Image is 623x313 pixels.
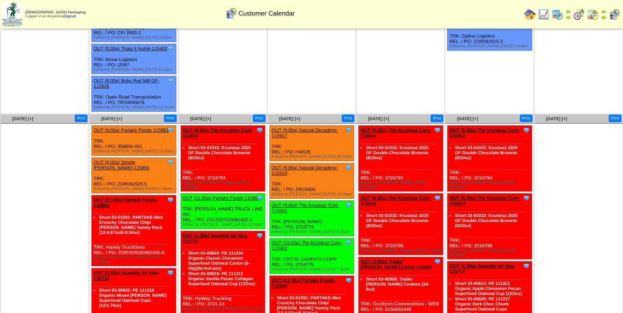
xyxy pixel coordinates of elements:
a: [DATE] [+] [190,116,211,121]
img: Tooltip [345,126,352,134]
a: OUT (6:00a) The Krusteaz Com-115912 [449,127,520,138]
img: arrowleft.gif [565,9,571,14]
img: Tooltip [167,45,174,52]
a: [DATE] [+] [12,116,33,121]
a: OUT (10:00a) The Krusteaz Com-115902 [272,240,342,251]
img: calendarcustomer.gif [225,8,237,19]
div: TRK: [PERSON_NAME] TRUCK LINE INC REL: / PO: ZVCOSTCO082425-C [181,194,265,229]
div: Edited by [PERSON_NAME] [DATE] 1:54pm [183,307,265,311]
span: Customer Calendar [238,10,295,17]
img: line_graph.gif [538,9,549,20]
div: Edited by [PERSON_NAME] [DATE] 12:32pm [94,105,176,109]
img: Tooltip [167,269,174,276]
img: home.gif [524,9,536,20]
img: Tooltip [523,262,530,269]
button: Print [253,114,265,122]
a: Short 03-00825: PE 111316 Organic Mixed [PERSON_NAME] Superfood Oatmeal Cups (12/1.76oz) [99,288,166,308]
a: OUT (6:00a) Simple [PERSON_NAME]-115891 [94,160,150,170]
a: OUT (6:00a) The Krusteaz Com-115913 [449,195,520,206]
img: Tooltip [345,277,352,284]
a: OUT (6:00p) Bobs Red Mill GF-115626 [94,78,159,89]
a: OUT (2:00p) Trader [PERSON_NAME] Comp-115084 [360,259,432,270]
a: Short 03-00820: PE 111334 Organic Classic Cinnamon Superfood Oatmeal Carton (6-43g)(6crtn/case) [188,251,250,271]
a: Short 03-01091: PARTAKE-Mini Crunchy Chocolate Chip/ [PERSON_NAME] Variety Pack (12-0.67oz/6-8.04oz) [99,215,163,235]
img: calendarprod.gif [551,9,563,20]
button: Print [431,114,443,122]
div: Edited by [PERSON_NAME] [DATE] 12:56pm [183,222,265,227]
img: Tooltip [345,239,352,246]
img: calendarinout.gif [587,9,598,20]
div: Edited by [PERSON_NAME] [DATE] 7:34pm [360,248,443,253]
div: Edited by [PERSON_NAME] [DATE] 12:00am [94,149,176,153]
a: [DATE] [+] [368,116,389,121]
a: [DATE] [+] [101,116,122,121]
a: Short 03-00958: Trader [PERSON_NAME] Cookies (24-6oz) [366,277,429,292]
a: OUT (6:00a) Natural Decadenc-115918 [272,165,338,176]
a: [DATE] [+] [546,116,567,121]
img: Tooltip [256,232,263,239]
button: Print [609,114,621,122]
button: Print [342,114,354,122]
div: Edited by [PERSON_NAME] [DATE] 12:00am [272,192,354,196]
img: Tooltip [523,194,530,201]
div: Edited by [PERSON_NAME] [DATE] 9:04pm [449,44,532,48]
a: OUT (11:00a) Partake Foods-115862 [94,197,158,208]
span: [DEMOGRAPHIC_DATA] Packaging [25,10,86,14]
a: OUT (11:00a) Partake Foods-115860 [272,278,336,288]
div: Edited by [PERSON_NAME] [DATE] 12:00am [272,155,354,159]
div: Edited by [PERSON_NAME] [DATE] 7:50pm [272,267,354,271]
button: Print [164,114,177,122]
a: OUT (11:00a) Partake Foods-115887 [183,195,260,201]
a: Short 03-00824: PE 111312 Organic Vanilla Pecan Collagen Superfood Oatmeal Cup (12/2oz) [188,271,255,286]
img: Tooltip [167,126,174,134]
img: arrowright.gif [565,14,571,20]
a: [DATE] [+] [457,116,478,121]
img: Tooltip [256,126,263,134]
div: TRK: REL: / PO: 3724797 [359,126,443,191]
img: calendarcustomer.gif [609,9,620,20]
button: Print [520,114,532,122]
div: TRK: Handy Trucklines REL: / PO: ZORVERDE082425-A [92,195,176,266]
a: [DATE] [+] [279,116,300,121]
img: Tooltip [167,196,174,203]
img: Tooltip [345,164,352,171]
div: TRK: REL: / PO: 3724794 [447,126,532,191]
a: (logout) [64,14,76,18]
img: Tooltip [434,258,441,265]
div: Edited by [PERSON_NAME] [DATE] 6:12pm [94,68,176,72]
a: OUT (6:00a) The Krusteaz Com-115915 [183,127,253,138]
div: Edited by [PERSON_NAME] [DATE] 12:59pm [94,255,176,264]
div: TRK: Arrive Logistics REL: / PO: t2597 [92,44,176,74]
img: Tooltip [434,126,441,134]
div: Edited by [PERSON_NAME] [DATE] 12:00am [183,181,265,189]
div: TRK: REL: / PO: 3724796 [447,194,532,259]
img: arrowleft.gif [601,9,606,14]
button: Print [75,114,87,122]
a: OUT (6:00a) The Krusteaz Com-115916 [360,195,431,206]
div: TRK: [PERSON_NAME] REL: / PO: 3724774 [269,201,354,236]
img: zoroco-logo-small.webp [2,2,22,26]
div: TRK: REL: / PO: HAR25 [269,126,354,161]
div: Edited by [PERSON_NAME] [DATE] 1:56pm [94,187,176,191]
a: Short 03-01032: Krusteaz 2025 GF Double Chocolate Brownie (8/20oz) [455,213,517,228]
div: TRK: REL: / PO: 3724793 [181,126,265,191]
div: TRK: CRETE CARRIER CORP REL: / PO: 3724775 [269,238,354,274]
a: Short 03-00810: PE 111321 Organic Apple Cinnamon Pecan Superfood Oatmeal Cup (12/2oz) [455,281,522,296]
div: TRK: REL: / PO: ZOR082525.5 [92,158,176,193]
div: TRK: REL: / PO: 359805-001 [92,126,176,156]
div: TRK: Open Road Transportation REL: / PO: TR10045676 [92,76,176,112]
div: Edited by [PERSON_NAME] [DATE] 3:02pm [94,35,176,40]
a: OUT (6:00a) The Krusteaz Com-115914 [360,127,431,138]
div: TRK: REL: / PO: ZRC6005 [269,163,354,199]
img: Tooltip [434,194,441,201]
a: OUT (6:00a) Partake Foods-115861 [94,127,169,133]
img: Tooltip [167,158,174,166]
a: OUT (6:00a) Natural Decadenc-115917 [272,127,338,138]
a: Short 03-01032: Krusteaz 2025 GF Double Chocolate Brownie (8/20oz) [455,145,517,160]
